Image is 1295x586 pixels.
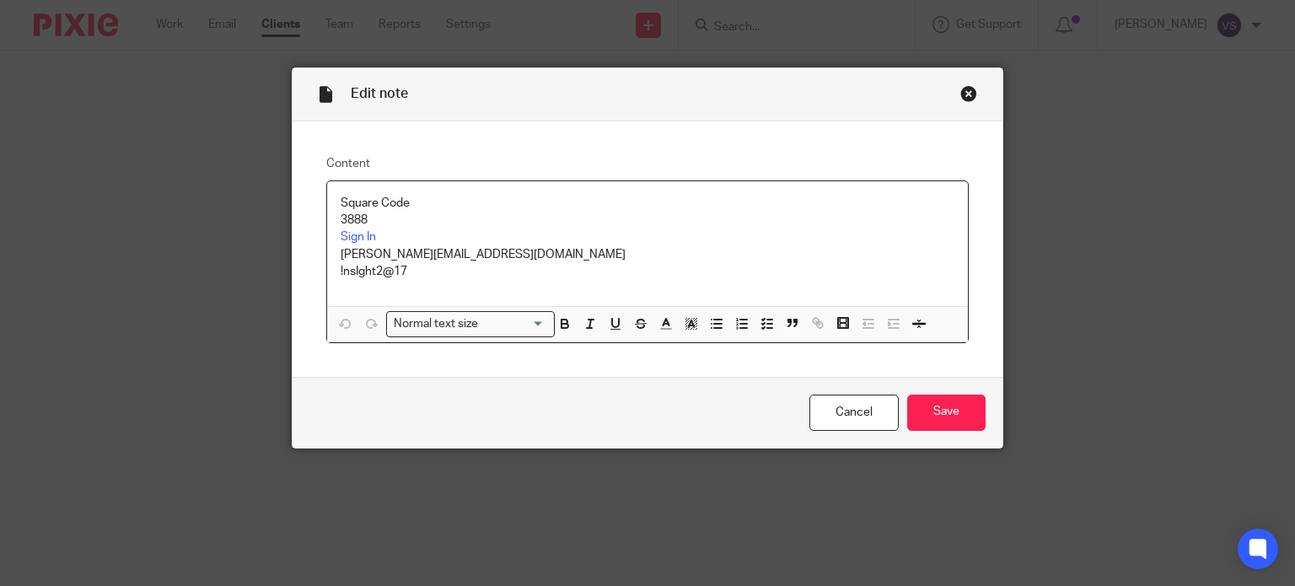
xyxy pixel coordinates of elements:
[386,311,555,337] div: Search for option
[484,315,545,333] input: Search for option
[341,231,376,243] a: Sign In
[341,246,955,263] p: [PERSON_NAME][EMAIL_ADDRESS][DOMAIN_NAME]
[341,263,955,280] p: !nsIght2@17
[326,155,970,172] label: Content
[390,315,482,333] span: Normal text size
[341,212,955,228] p: 3888
[809,395,899,431] a: Cancel
[341,195,955,212] p: Square Code
[960,85,977,102] div: Close this dialog window
[907,395,986,431] input: Save
[351,87,408,100] span: Edit note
